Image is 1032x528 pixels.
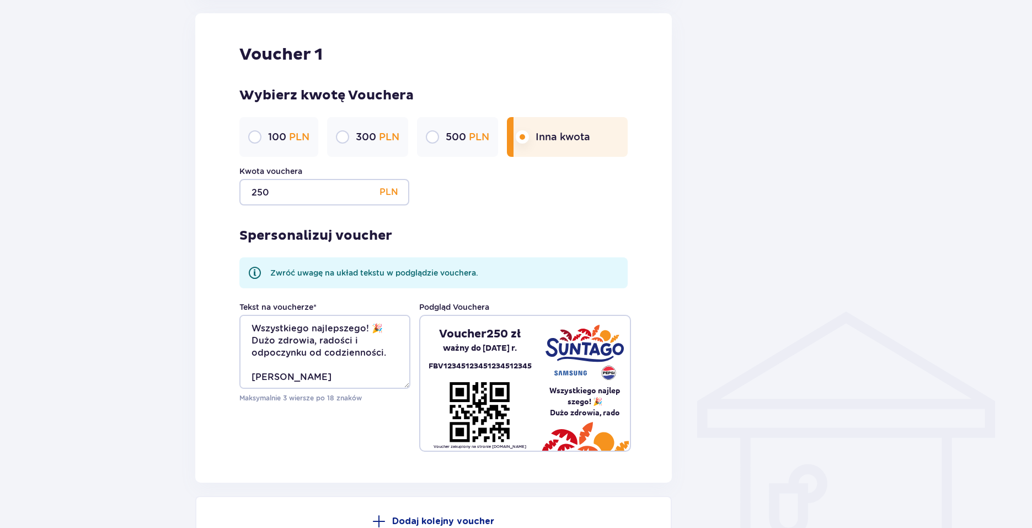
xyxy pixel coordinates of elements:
[429,360,532,373] p: FBV12345123451234512345
[536,130,590,144] p: Inna kwota
[239,87,628,104] p: Wybierz kwotę Vouchera
[469,131,489,142] span: PLN
[239,44,323,65] p: Voucher 1
[392,515,494,527] p: Dodaj kolejny voucher
[270,267,478,278] p: Zwróć uwagę na układ tekstu w podglądzie vouchera.
[289,131,309,142] span: PLN
[239,315,410,389] textarea: Wszystkiego najlepszego! 🎉 Dużo zdrowia, radości i odpoczynku od codzienności. [PERSON_NAME]
[419,302,489,313] p: Podgląd Vouchera
[239,393,410,403] p: Maksymalnie 3 wiersze po 18 znaków
[434,444,526,450] p: Voucher zakupiony na stronie [DOMAIN_NAME]
[379,131,399,142] span: PLN
[356,130,399,144] p: 300
[443,341,517,356] p: ważny do [DATE] r.
[446,130,489,144] p: 500
[546,325,624,380] img: Suntago - Samsung - Pepsi
[439,327,521,341] p: Voucher 250 zł
[239,166,302,177] label: Kwota vouchera
[379,179,398,205] p: PLN
[239,302,317,313] label: Tekst na voucherze *
[239,228,392,244] p: Spersonalizuj voucher
[268,130,309,144] p: 100
[540,385,630,418] pre: Wszystkiego najlep szego! 🎉 Dużo zdrowia, rado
